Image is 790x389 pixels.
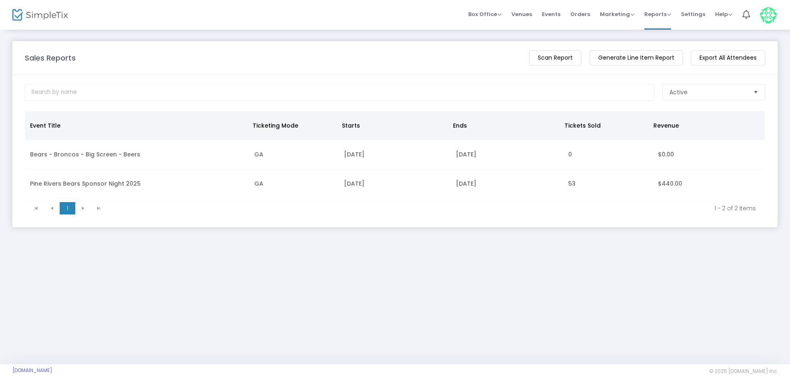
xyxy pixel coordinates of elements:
td: [DATE] [339,140,451,169]
span: © 2025 [DOMAIN_NAME] Inc. [709,368,778,375]
td: GA [249,140,339,169]
td: $0.00 [653,140,765,169]
span: Marketing [600,10,634,18]
td: [DATE] [451,140,563,169]
th: Event Title [25,111,248,140]
m-button: Export All Attendees [691,50,765,65]
span: Box Office [468,10,502,18]
span: Revenue [653,121,679,130]
span: Reports [644,10,671,18]
th: Ticketing Mode [248,111,337,140]
m-panel-title: Sales Reports [25,52,76,63]
span: Venues [511,4,532,25]
td: Bears - Broncos - Big Screen - Beers [25,140,249,169]
kendo-pager-info: 1 - 2 of 2 items [112,204,756,212]
a: [DOMAIN_NAME] [12,367,52,374]
td: [DATE] [451,169,563,198]
td: 0 [563,140,653,169]
span: Settings [681,4,705,25]
m-button: Scan Report [529,50,581,65]
span: Orders [570,4,590,25]
m-button: Generate Line Item Report [590,50,683,65]
th: Starts [337,111,448,140]
th: Tickets Sold [560,111,648,140]
span: Page 1 [60,202,75,214]
td: [DATE] [339,169,451,198]
span: Events [542,4,560,25]
span: Help [715,10,732,18]
span: Active [669,88,688,96]
td: 53 [563,169,653,198]
td: Pine Rivers Bears Sponsor Night 2025 [25,169,249,198]
div: Data table [25,111,765,198]
button: Select [750,84,762,100]
td: $440.00 [653,169,765,198]
th: Ends [448,111,560,140]
input: Search by name [25,84,655,101]
td: GA [249,169,339,198]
